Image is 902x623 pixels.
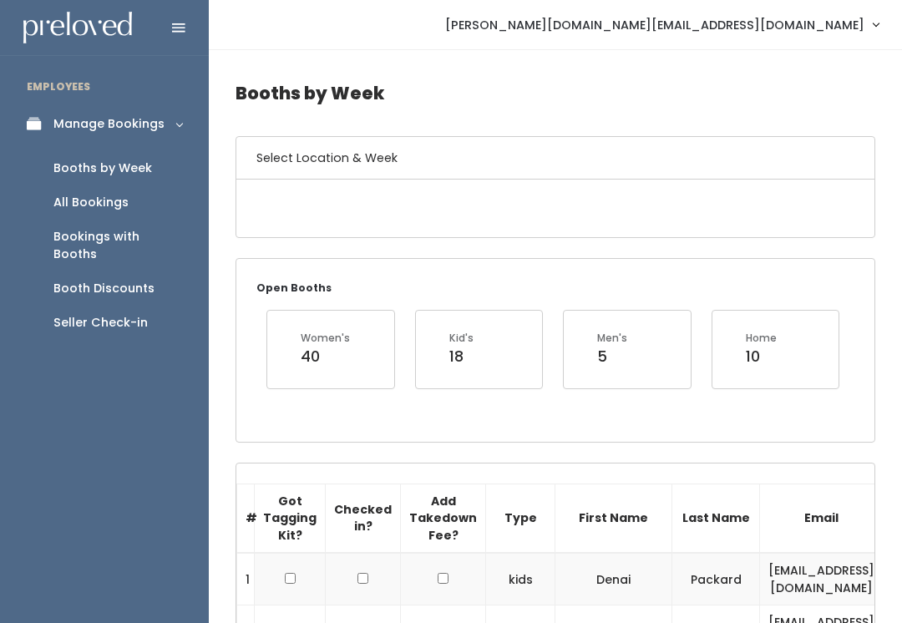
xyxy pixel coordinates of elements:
[486,553,555,605] td: kids
[760,484,884,553] th: Email
[23,12,132,44] img: preloved logo
[53,194,129,211] div: All Bookings
[53,160,152,177] div: Booths by Week
[555,484,672,553] th: First Name
[672,484,760,553] th: Last Name
[449,331,474,346] div: Kid's
[301,346,350,367] div: 40
[746,331,777,346] div: Home
[237,553,255,605] td: 1
[401,484,486,553] th: Add Takedown Fee?
[597,331,627,346] div: Men's
[236,137,874,180] h6: Select Location & Week
[301,331,350,346] div: Women's
[53,314,148,332] div: Seller Check-in
[555,553,672,605] td: Denai
[256,281,332,295] small: Open Booths
[760,553,884,605] td: [EMAIL_ADDRESS][DOMAIN_NAME]
[53,115,165,133] div: Manage Bookings
[255,484,326,553] th: Got Tagging Kit?
[597,346,627,367] div: 5
[445,16,864,34] span: [PERSON_NAME][DOMAIN_NAME][EMAIL_ADDRESS][DOMAIN_NAME]
[53,280,155,297] div: Booth Discounts
[326,484,401,553] th: Checked in?
[237,484,255,553] th: #
[53,228,182,263] div: Bookings with Booths
[486,484,555,553] th: Type
[672,553,760,605] td: Packard
[428,7,895,43] a: [PERSON_NAME][DOMAIN_NAME][EMAIL_ADDRESS][DOMAIN_NAME]
[746,346,777,367] div: 10
[236,70,875,116] h4: Booths by Week
[449,346,474,367] div: 18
